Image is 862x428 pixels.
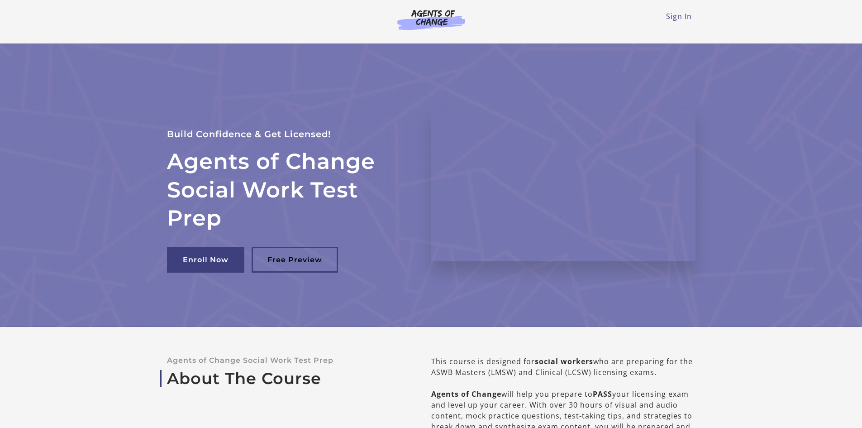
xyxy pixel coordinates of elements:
b: Agents of Change [431,389,501,399]
b: PASS [593,389,612,399]
h2: Agents of Change Social Work Test Prep [167,147,410,232]
img: Agents of Change Logo [388,9,475,30]
p: Build Confidence & Get Licensed! [167,127,410,142]
a: Free Preview [252,247,338,273]
p: Agents of Change Social Work Test Prep [167,356,402,365]
b: social workers [535,356,593,366]
a: About The Course [167,369,402,388]
a: Sign In [666,11,692,21]
a: Enroll Now [167,247,244,273]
